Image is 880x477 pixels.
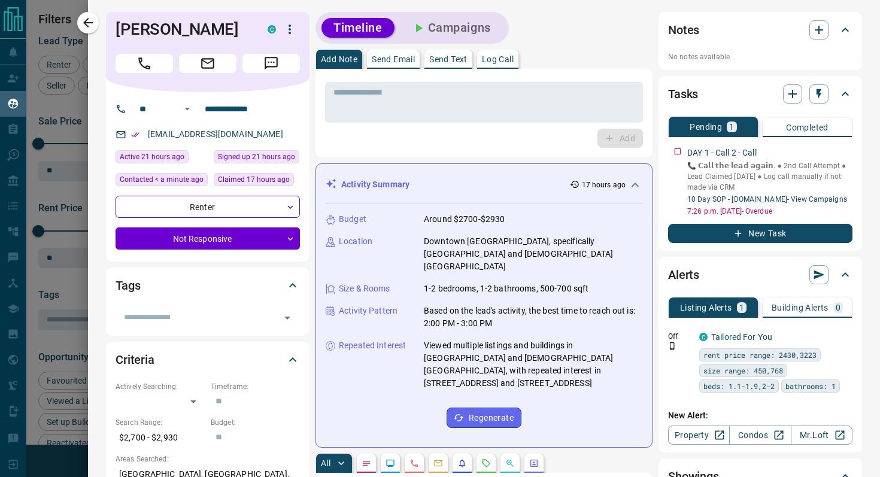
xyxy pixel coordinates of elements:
p: Viewed multiple listings and buildings in [GEOGRAPHIC_DATA] and [DEMOGRAPHIC_DATA][GEOGRAPHIC_DAT... [424,339,642,390]
svg: Agent Actions [529,458,539,468]
a: Mr.Loft [791,426,852,445]
svg: Listing Alerts [457,458,467,468]
button: Open [180,102,195,116]
h2: Tasks [668,84,698,104]
span: Active 21 hours ago [120,151,184,163]
p: Off [668,331,692,342]
div: Tasks [668,80,852,108]
h1: [PERSON_NAME] [116,20,250,39]
svg: Email Verified [131,130,139,139]
p: 7:26 p.m. [DATE] - Overdue [687,206,852,217]
div: Activity Summary17 hours ago [326,174,642,196]
a: [EMAIL_ADDRESS][DOMAIN_NAME] [148,129,283,139]
button: Campaigns [399,18,503,38]
p: Send Email [372,55,415,63]
span: rent price range: 2430,3223 [703,349,817,361]
button: New Task [668,224,852,243]
p: Pending [690,123,722,131]
span: Message [242,54,300,73]
p: Budget [339,213,366,226]
a: Property [668,426,730,445]
p: 1-2 bedrooms, 1-2 bathrooms, 500-700 sqft [424,282,588,295]
h2: Tags [116,276,140,295]
div: condos.ca [268,25,276,34]
div: Criteria [116,345,300,374]
svg: Requests [481,458,491,468]
span: beds: 1.1-1.9,2-2 [703,380,775,392]
div: Notes [668,16,852,44]
p: 📞 𝗖𝗮𝗹𝗹 𝘁𝗵𝗲 𝗹𝗲𝗮𝗱 𝗮𝗴𝗮𝗶𝗻. ● 2nd Call Attempt ● Lead Claimed [DATE] ‎● Log call manually if not made ... [687,160,852,193]
p: Budget: [211,417,300,428]
p: Completed [786,123,829,132]
button: Open [279,309,296,326]
span: Call [116,54,173,73]
div: condos.ca [699,333,708,341]
div: Tags [116,271,300,300]
p: Activity Summary [341,178,409,191]
svg: Opportunities [505,458,515,468]
span: size range: 450,768 [703,364,783,376]
p: Based on the lead's activity, the best time to reach out is: 2:00 PM - 3:00 PM [424,305,642,330]
div: Tue Oct 14 2025 [214,150,300,167]
a: Tailored For You [711,332,772,342]
span: bathrooms: 1 [785,380,836,392]
div: Renter [116,196,300,218]
button: Regenerate [447,408,521,428]
svg: Notes [362,458,371,468]
p: Downtown [GEOGRAPHIC_DATA], specifically [GEOGRAPHIC_DATA] and [DEMOGRAPHIC_DATA][GEOGRAPHIC_DATA] [424,235,642,273]
p: Location [339,235,372,248]
p: Add Note [321,55,357,63]
span: Contacted < a minute ago [120,174,204,186]
span: Signed up 21 hours ago [218,151,295,163]
p: New Alert: [668,409,852,422]
h2: Alerts [668,265,699,284]
svg: Emails [433,458,443,468]
p: Actively Searching: [116,381,205,392]
p: Repeated Interest [339,339,406,352]
div: Alerts [668,260,852,289]
p: 1 [729,123,734,131]
p: Log Call [482,55,514,63]
p: Building Alerts [772,303,829,312]
svg: Push Notification Only [668,342,676,350]
p: No notes available [668,51,852,62]
span: Email [179,54,236,73]
p: Search Range: [116,417,205,428]
span: Claimed 17 hours ago [218,174,290,186]
button: Timeline [321,18,395,38]
p: 17 hours ago [582,180,626,190]
h2: Criteria [116,350,154,369]
p: Size & Rooms [339,282,390,295]
p: Timeframe: [211,381,300,392]
svg: Calls [409,458,419,468]
p: DAY 1 - Call 2 - Call [687,147,757,159]
div: Not Responsive [116,227,300,250]
p: Activity Pattern [339,305,397,317]
p: 1 [739,303,744,312]
p: $2,700 - $2,930 [116,428,205,448]
p: Listing Alerts [680,303,732,312]
p: All [321,459,330,467]
p: Send Text [429,55,468,63]
svg: Lead Browsing Activity [386,458,395,468]
p: 0 [836,303,840,312]
h2: Notes [668,20,699,40]
div: Wed Oct 15 2025 [116,173,208,190]
a: Condos [729,426,791,445]
div: Tue Oct 14 2025 [116,150,208,167]
p: Areas Searched: [116,454,300,464]
div: Tue Oct 14 2025 [214,173,300,190]
p: Around $2700-$2930 [424,213,505,226]
a: 10 Day SOP - [DOMAIN_NAME]- View Campaigns [687,195,847,203]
